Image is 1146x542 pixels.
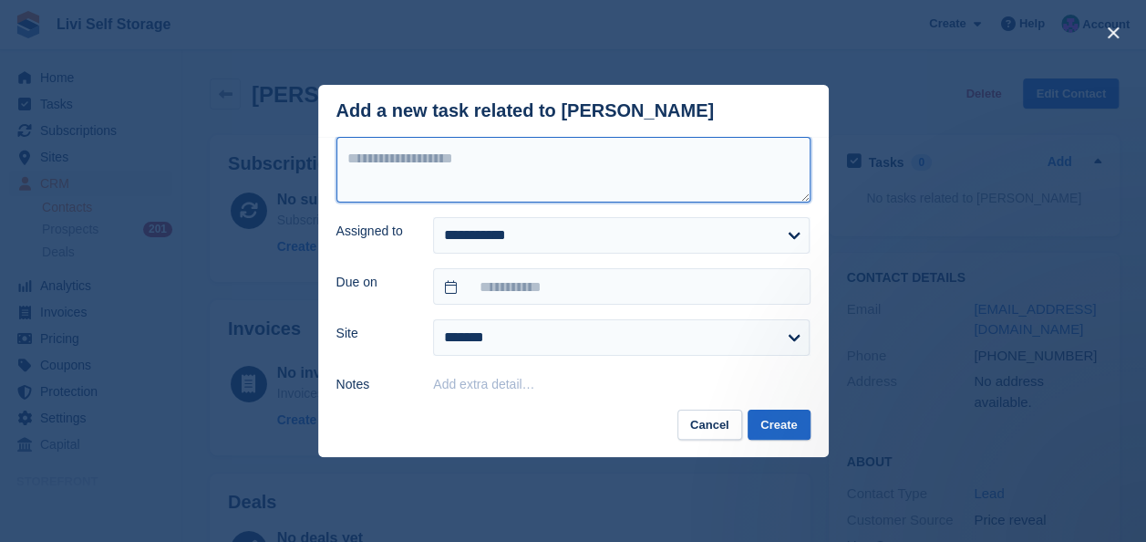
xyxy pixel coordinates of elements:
[336,273,412,292] label: Due on
[336,324,412,343] label: Site
[748,410,810,440] button: Create
[1099,18,1128,47] button: close
[336,100,715,121] div: Add a new task related to [PERSON_NAME]
[677,410,742,440] button: Cancel
[433,377,534,391] button: Add extra detail…
[336,222,412,241] label: Assigned to
[336,375,412,394] label: Notes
